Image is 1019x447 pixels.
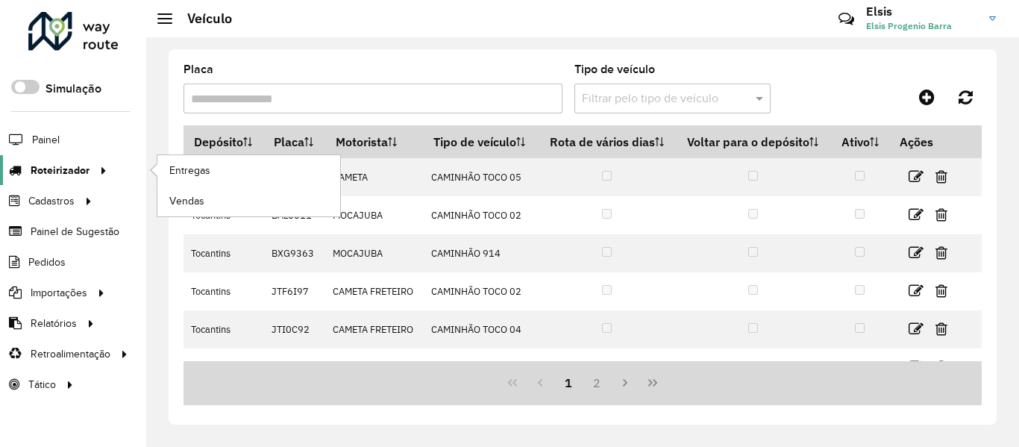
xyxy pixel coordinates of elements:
td: Tocantins [184,234,264,272]
span: Relatórios [31,316,77,331]
span: Roteirizador [31,163,90,178]
td: CAMETA FRETEIRO [325,272,424,310]
button: Next Page [611,369,639,397]
td: Tocantins [184,310,264,348]
td: CAMINHÃO TOCO 02 [424,272,539,310]
a: Vendas [157,186,340,216]
a: Excluir [935,319,947,339]
td: MOCAJUBA [325,196,424,234]
span: Cadastros [28,193,75,209]
a: Editar [909,319,924,339]
td: MOCAJUBA [325,234,424,272]
td: CAMINHÃO TOCO 04 [424,310,539,348]
th: Motorista [325,126,424,158]
label: Placa [184,60,213,78]
span: Vendas [169,193,204,209]
td: CAMINHÃO TOCO 04 [424,348,539,387]
a: Editar [909,243,924,263]
label: Simulação [46,80,101,98]
button: 2 [583,369,611,397]
td: BXG9363 [264,234,325,272]
a: Excluir [935,166,947,187]
a: Excluir [935,281,947,301]
span: Tático [28,377,56,393]
span: Elsis Progenio Barra [866,19,978,33]
td: JTF6I97 [264,272,325,310]
span: Painel [32,132,60,148]
th: Rota de vários dias [538,126,675,158]
td: Tocantins [184,348,264,387]
a: Entregas [157,155,340,185]
td: CAMETA [325,158,424,196]
th: Tipo de veículo [424,126,539,158]
span: Painel de Sugestão [31,224,119,240]
a: Excluir [935,243,947,263]
h3: Elsis [866,4,978,19]
th: Depósito [184,126,264,158]
span: Pedidos [28,254,66,270]
td: JTI0C92 [264,310,325,348]
span: Entregas [169,163,210,178]
button: Last Page [639,369,667,397]
th: Voltar para o depósito [675,126,830,158]
td: CAMINHÃO TOCO 05 [424,158,539,196]
td: CAMETA FRETEIRO [325,310,424,348]
th: Ações [889,126,979,157]
td: Tocantins [184,272,264,310]
td: CAMINHÃO 914 [424,234,539,272]
a: Editar [909,166,924,187]
th: Placa [264,126,325,158]
span: Importações [31,285,87,301]
a: Excluir [935,204,947,225]
a: Excluir [935,357,947,377]
a: Editar [909,281,924,301]
h2: Veículo [172,10,232,27]
th: Ativo [830,126,889,158]
label: Tipo de veículo [574,60,655,78]
button: 1 [554,369,583,397]
td: JUF3575 [264,348,325,387]
td: CAMINHÃO TOCO 02 [424,196,539,234]
span: Retroalimentação [31,346,110,362]
td: CAMETA FRETEIRO [325,348,424,387]
a: Editar [909,204,924,225]
a: Contato Rápido [830,3,862,35]
a: Editar [909,357,924,377]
